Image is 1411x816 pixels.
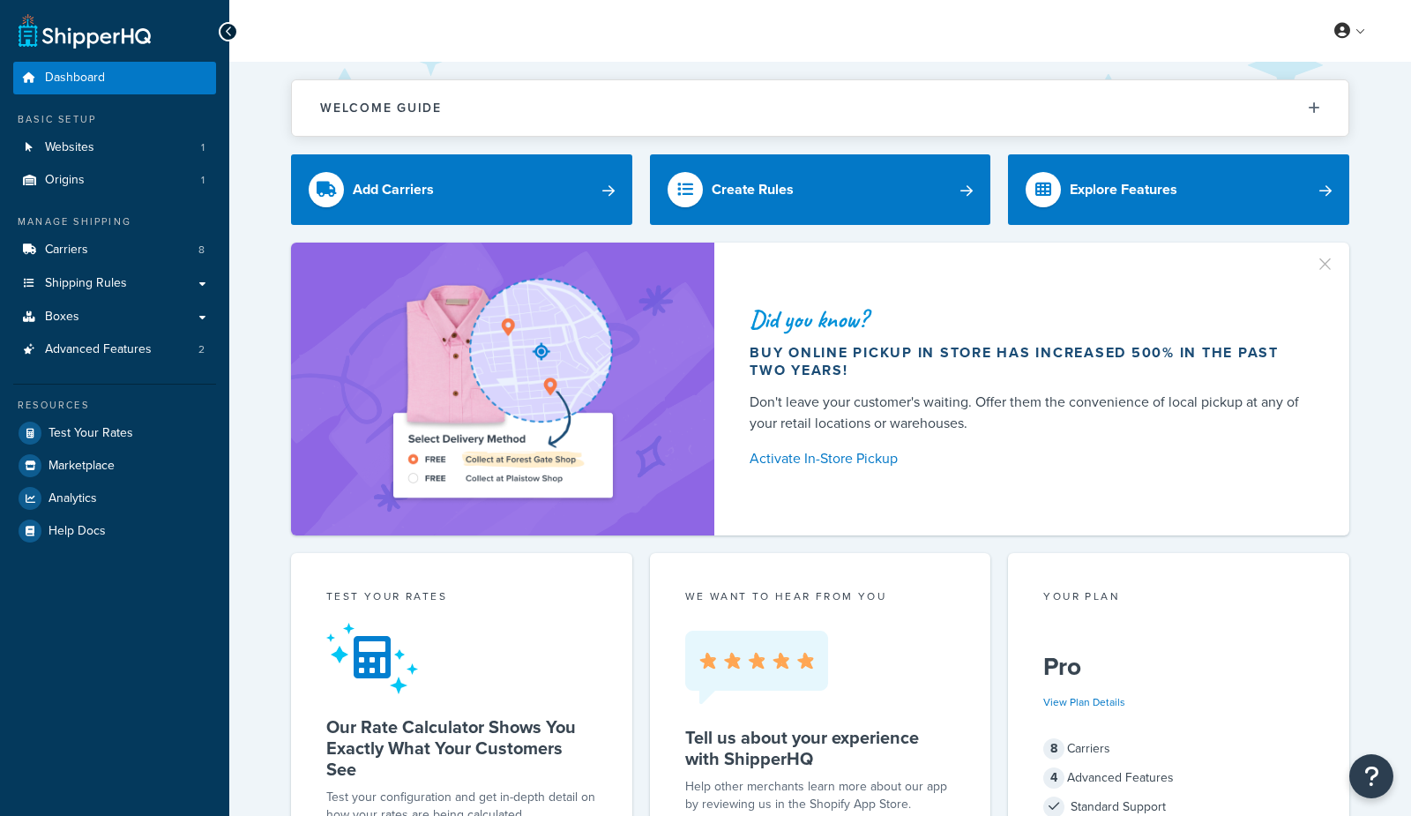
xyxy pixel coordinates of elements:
span: 8 [1043,738,1064,760]
div: Manage Shipping [13,214,216,229]
a: Origins1 [13,164,216,197]
div: Advanced Features [1043,766,1314,790]
a: Marketplace [13,450,216,482]
div: Don't leave your customer's waiting. Offer them the convenience of local pickup at any of your re... [750,392,1307,434]
div: Resources [13,398,216,413]
a: Shipping Rules [13,267,216,300]
p: Help other merchants learn more about our app by reviewing us in the Shopify App Store. [685,778,956,813]
span: 8 [198,243,205,258]
span: Boxes [45,310,79,325]
a: Carriers8 [13,234,216,266]
p: we want to hear from you [685,588,956,604]
h5: Pro [1043,653,1314,681]
a: Help Docs [13,515,216,547]
span: Origins [45,173,85,188]
a: Create Rules [650,154,991,225]
span: Help Docs [49,524,106,539]
span: Marketplace [49,459,115,474]
a: Advanced Features2 [13,333,216,366]
span: Test Your Rates [49,426,133,441]
a: Analytics [13,483,216,514]
span: 1 [201,173,205,188]
div: Carriers [1043,737,1314,761]
a: Dashboard [13,62,216,94]
div: Your Plan [1043,588,1314,609]
a: Add Carriers [291,154,632,225]
a: View Plan Details [1043,694,1125,710]
span: 1 [201,140,205,155]
h5: Our Rate Calculator Shows You Exactly What Your Customers See [326,716,597,780]
a: Boxes [13,301,216,333]
a: Explore Features [1008,154,1349,225]
span: Dashboard [45,71,105,86]
button: Open Resource Center [1349,754,1393,798]
h2: Welcome Guide [320,101,442,115]
span: Carriers [45,243,88,258]
div: Create Rules [712,177,794,202]
span: 2 [198,342,205,357]
li: Carriers [13,234,216,266]
h5: Tell us about your experience with ShipperHQ [685,727,956,769]
li: Advanced Features [13,333,216,366]
span: Analytics [49,491,97,506]
li: Origins [13,164,216,197]
li: Websites [13,131,216,164]
span: Websites [45,140,94,155]
span: 4 [1043,767,1064,789]
div: Test your rates [326,588,597,609]
a: Activate In-Store Pickup [750,446,1307,471]
a: Websites1 [13,131,216,164]
a: Test Your Rates [13,417,216,449]
span: Advanced Features [45,342,152,357]
button: Welcome Guide [292,80,1348,136]
span: Shipping Rules [45,276,127,291]
img: ad-shirt-map-b0359fc47e01cab431d101c4b569394f6a03f54285957d908178d52f29eb9668.png [343,269,662,509]
div: Basic Setup [13,112,216,127]
div: Explore Features [1070,177,1177,202]
div: Did you know? [750,307,1307,332]
div: Buy online pickup in store has increased 500% in the past two years! [750,344,1307,379]
div: Add Carriers [353,177,434,202]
